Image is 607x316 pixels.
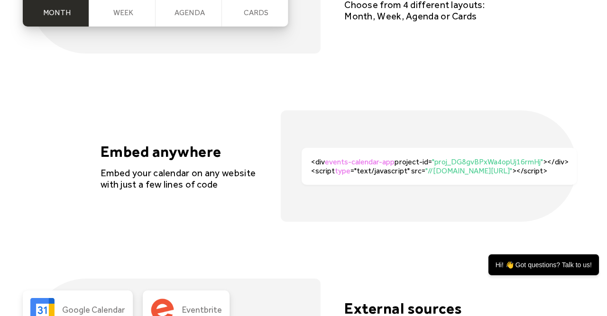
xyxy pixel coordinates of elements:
[101,143,257,161] h4: Embed anywhere
[101,167,257,190] div: Embed your calendar on any website with just a few lines of code
[182,305,222,316] div: Eventbrite
[113,8,133,17] div: Week
[311,157,577,175] div: <div project-id= ></div><script ="text/javascript" src= ></script>
[62,305,125,316] div: Google Calendar
[43,8,71,17] div: Month
[335,166,350,175] span: type
[425,166,512,175] span: "//[DOMAIN_NAME][URL]"
[325,157,395,166] span: events-calendar-app
[175,8,204,17] div: Agenda
[244,8,268,17] div: cards
[432,157,543,166] span: "proj_DG8gvBPxWa4opUj16rmHj"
